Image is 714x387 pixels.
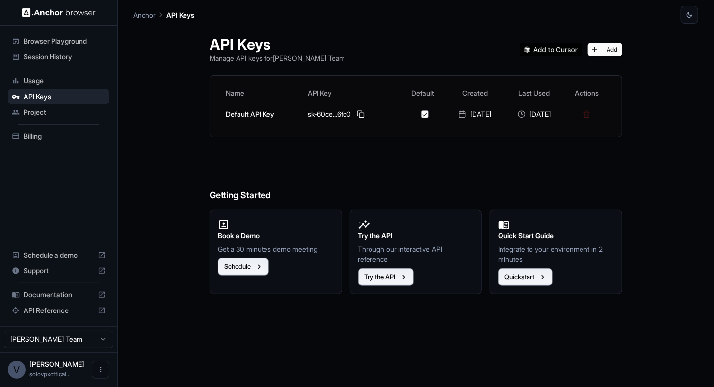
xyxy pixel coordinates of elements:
p: Integrate to your environment in 2 minutes [498,244,614,264]
span: Billing [24,131,106,141]
div: API Keys [8,89,109,104]
button: Copy API key [355,108,367,120]
div: sk-60ce...6fc0 [308,108,397,120]
h2: Try the API [358,231,474,241]
span: Schedule a demo [24,250,94,260]
h2: Quick Start Guide [498,231,614,241]
div: [DATE] [508,109,559,119]
th: Actions [564,83,610,103]
p: API Keys [166,10,194,20]
span: Documentation [24,290,94,300]
div: Support [8,263,109,279]
th: Default [400,83,445,103]
button: Open menu [92,361,109,379]
button: Quickstart [498,268,553,286]
nav: breadcrumb [133,9,194,20]
span: Project [24,107,106,117]
button: Try the API [358,268,414,286]
span: Browser Playground [24,36,106,46]
div: Project [8,104,109,120]
th: Last Used [504,83,563,103]
p: Through our interactive API reference [358,244,474,264]
span: Session History [24,52,106,62]
div: Browser Playground [8,33,109,49]
td: Default API Key [222,103,304,125]
h6: Getting Started [210,149,622,203]
span: API Keys [24,92,106,102]
h2: Book a Demo [218,231,334,241]
th: Name [222,83,304,103]
h1: API Keys [210,35,345,53]
div: Usage [8,73,109,89]
img: Anchor Logo [22,8,96,17]
th: API Key [304,83,400,103]
div: Documentation [8,287,109,303]
div: API Reference [8,303,109,318]
span: Usage [24,76,106,86]
th: Created [446,83,504,103]
p: Manage API keys for [PERSON_NAME] Team [210,53,345,63]
span: Varun Israni [29,360,84,368]
img: Add anchorbrowser MCP server to Cursor [520,43,582,56]
span: Support [24,266,94,276]
button: Schedule [218,258,269,276]
div: Session History [8,49,109,65]
button: Add [588,43,622,56]
p: Get a 30 minutes demo meeting [218,244,334,254]
div: Schedule a demo [8,247,109,263]
span: solovpxoffical@gmail.com [29,370,71,378]
div: Billing [8,129,109,144]
span: API Reference [24,306,94,315]
div: [DATE] [450,109,501,119]
div: V [8,361,26,379]
p: Anchor [133,10,156,20]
